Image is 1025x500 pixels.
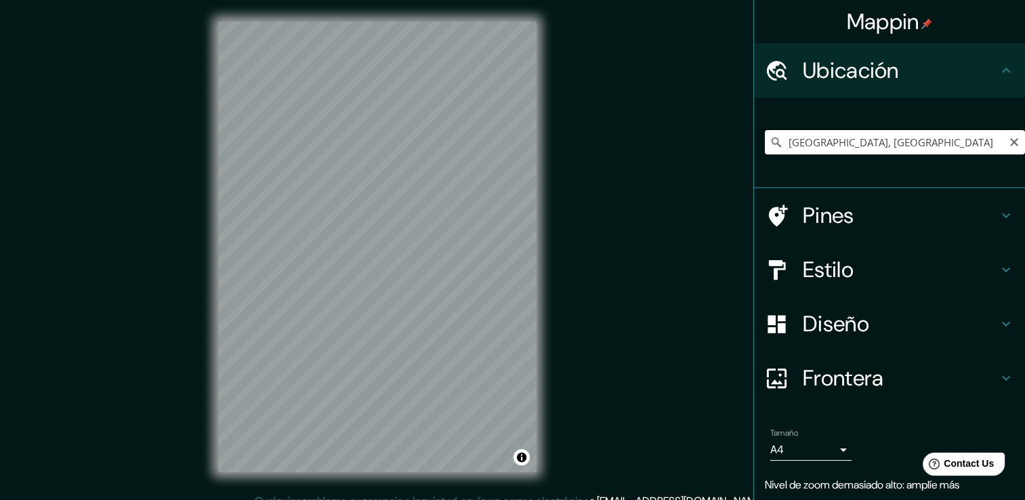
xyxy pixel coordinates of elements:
input: Elige tu ciudad o área [765,130,1025,154]
label: Tamaño [770,428,798,439]
div: Pines [754,188,1025,243]
button: Claro [1009,135,1020,148]
p: Nivel de zoom demasiado alto: amplíe más [765,477,1014,493]
h4: Estilo [803,256,998,283]
div: Estilo [754,243,1025,297]
iframe: Help widget launcher [904,447,1010,485]
font: Mappin [847,7,919,36]
h4: Pines [803,202,998,229]
h4: Diseño [803,310,998,337]
h4: Ubicación [803,57,998,84]
div: Diseño [754,297,1025,351]
div: Frontera [754,351,1025,405]
div: A4 [770,439,852,461]
canvas: Mapa [218,22,537,472]
div: Ubicación [754,43,1025,98]
h4: Frontera [803,364,998,392]
img: pin-icon.png [921,18,932,29]
button: Alternar atribución [514,449,530,465]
